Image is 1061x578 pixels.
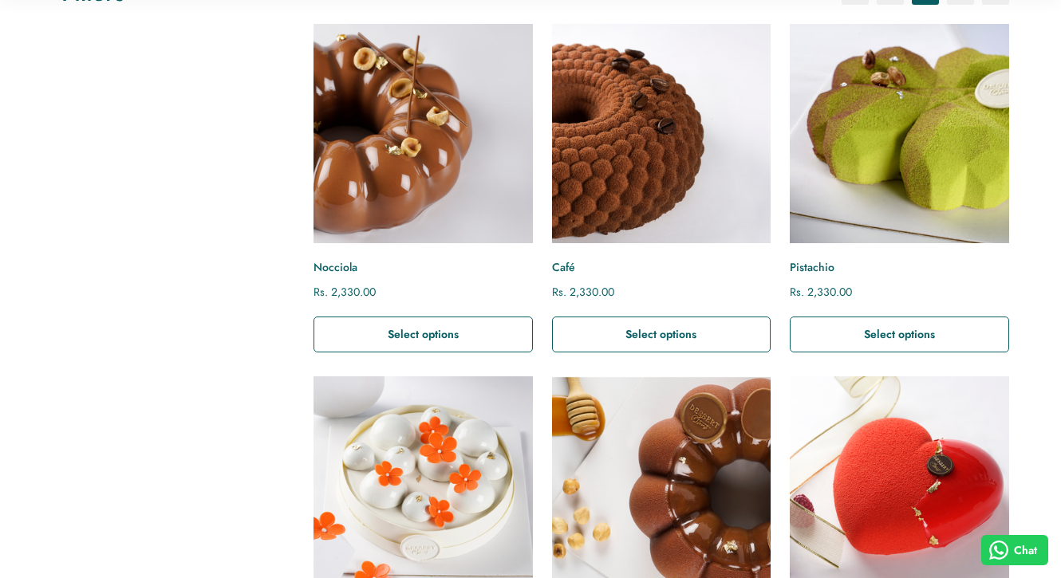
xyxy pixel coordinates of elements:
a: Pistachio [790,24,1009,243]
span: Select options [864,326,935,342]
span: Select options [625,326,696,342]
button: Select options [552,317,771,352]
span: Chat [1014,542,1037,559]
a: Café [552,24,771,243]
span: Rs. 2,330.00 [790,284,852,300]
a: Nocciola [314,259,533,276]
button: Select options [314,317,533,352]
span: Select options [388,326,459,342]
span: Rs. 2,330.00 [552,284,614,300]
button: Chat [981,535,1049,565]
span: Rs. 2,330.00 [314,284,376,300]
button: Select options [790,317,1009,352]
a: Pistachio [790,259,1009,276]
a: Nocciola [314,24,533,243]
a: Café [552,259,771,276]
